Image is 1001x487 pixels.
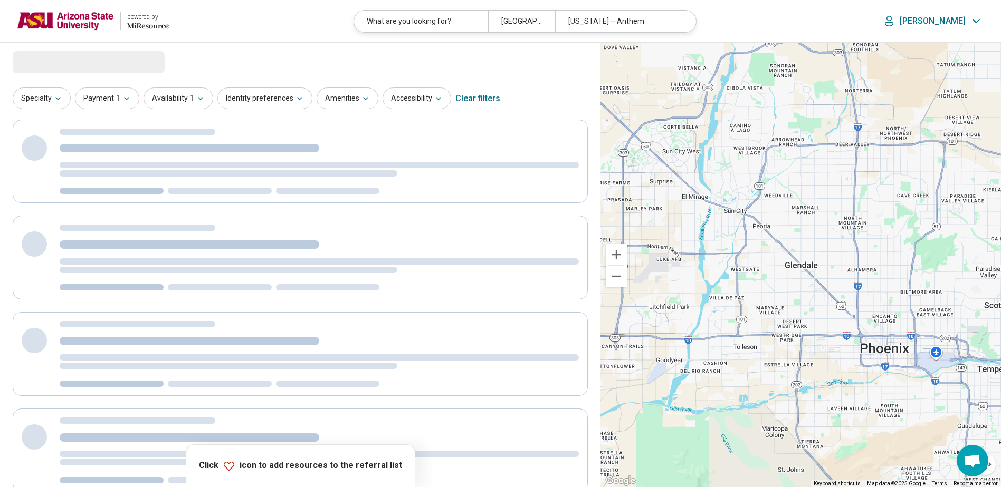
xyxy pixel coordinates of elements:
span: Loading... [13,51,101,72]
button: Zoom out [606,266,627,287]
div: Open chat [957,445,988,476]
button: Availability1 [144,87,213,109]
div: [GEOGRAPHIC_DATA], [GEOGRAPHIC_DATA] [488,11,555,32]
button: Zoom in [606,244,627,265]
p: Click icon to add resources to the referral list [199,460,402,472]
img: Arizona State University [17,8,114,34]
button: Payment1 [75,87,139,109]
span: Map data ©2025 Google [867,481,926,486]
span: 1 [116,93,120,104]
button: Accessibility [383,87,451,109]
div: powered by [127,12,169,22]
p: [PERSON_NAME] [900,16,966,26]
button: Identity preferences [217,87,312,109]
a: Terms (opens in new tab) [932,481,947,486]
div: What are you looking for? [354,11,488,32]
button: Amenities [317,87,378,109]
div: Clear filters [455,86,500,111]
button: Specialty [13,87,71,109]
a: Arizona State Universitypowered by [17,8,169,34]
span: 1 [190,93,194,104]
a: Report a map error [954,481,998,486]
div: [US_STATE] – Anthem [555,11,689,32]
